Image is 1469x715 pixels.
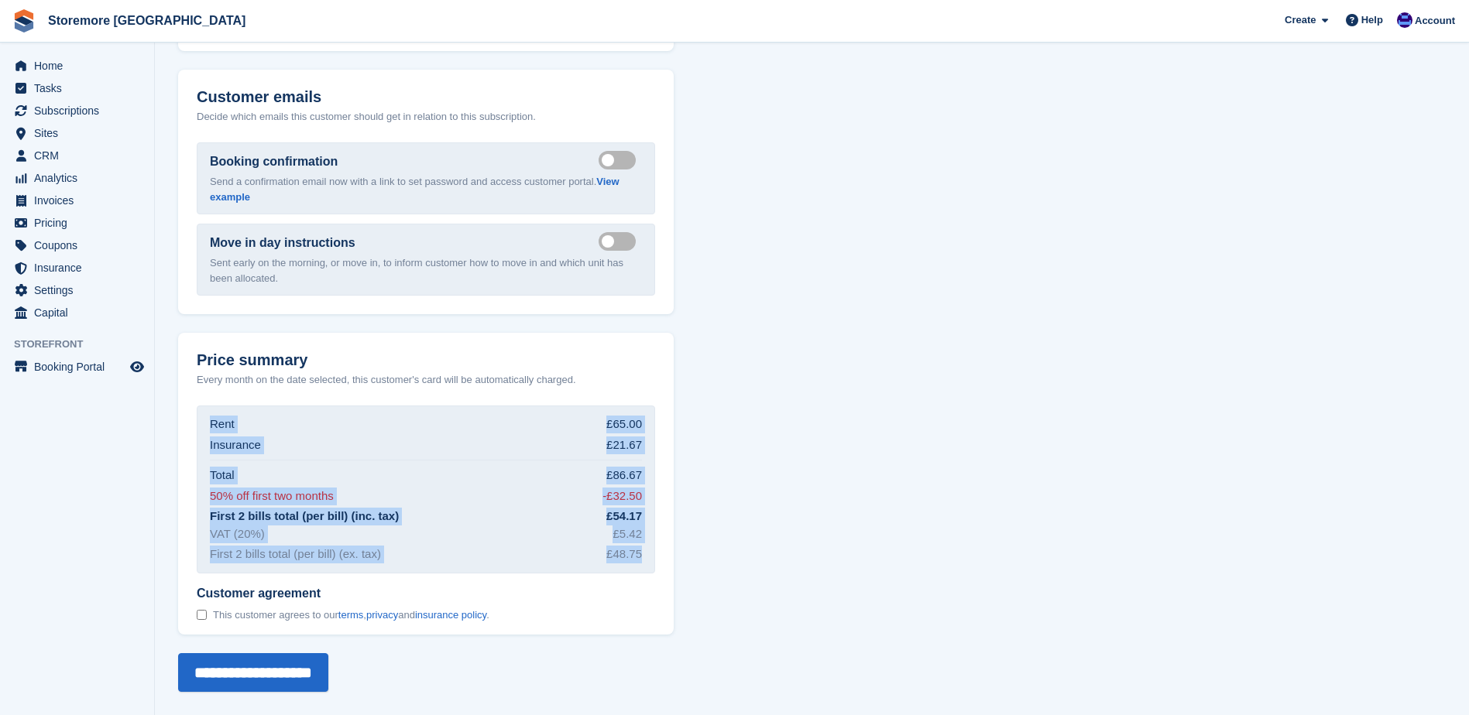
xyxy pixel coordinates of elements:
span: Insurance [34,257,127,279]
label: Move in day instructions [210,234,355,252]
p: Decide which emails this customer should get in relation to this subscription. [197,109,655,125]
span: Capital [34,302,127,323]
img: Angela [1397,12,1412,28]
label: Booking confirmation [210,152,338,171]
a: insurance policy [415,609,486,621]
p: Sent early on the morning, or move in, to inform customer how to move in and which unit has been ... [210,255,642,286]
span: Analytics [34,167,127,189]
div: Insurance [210,436,261,454]
div: Rent [210,416,235,433]
span: Create [1285,12,1316,28]
span: Tasks [34,77,127,99]
a: menu [8,145,146,166]
div: -£32.50 [602,487,642,505]
div: £48.75 [606,546,642,563]
a: View example [210,176,620,203]
a: menu [8,100,146,121]
span: Pricing [34,212,127,234]
div: First 2 bills total (per bill) (ex. tax) [210,546,381,563]
label: Send move in day email [599,240,642,242]
span: Subscriptions [34,100,127,121]
span: Help [1361,12,1383,28]
label: Send booking confirmation email [599,159,642,161]
a: privacy [366,609,398,621]
a: menu [8,212,146,234]
a: menu [8,234,146,256]
div: £21.67 [606,436,642,454]
div: £86.67 [606,467,642,484]
a: Preview store [128,357,146,376]
div: £5.42 [613,525,642,543]
h2: Customer emails [197,88,655,106]
a: menu [8,190,146,211]
span: Storefront [14,337,154,352]
span: Sites [34,122,127,144]
img: stora-icon-8386f47178a22dfd0bd8f6a31ec36ba5ce8667c1dd55bd0f319d3a0aa187defe.svg [12,9,36,32]
span: Home [34,55,127,77]
a: menu [8,55,146,77]
span: Booking Portal [34,356,127,378]
a: menu [8,356,146,378]
div: VAT (20%) [210,525,265,543]
span: Coupons [34,234,127,256]
span: Customer agreement [197,586,489,601]
span: This customer agrees to our , and . [213,609,489,621]
h2: Price summary [197,351,655,369]
div: £54.17 [606,508,642,525]
span: Invoices [34,190,127,211]
div: 50% off first two months [210,487,334,505]
a: menu [8,167,146,189]
span: Settings [34,279,127,301]
div: £65.00 [606,416,642,433]
span: Account [1415,13,1455,29]
p: Every month on the date selected, this customer's card will be automatically charged. [197,372,576,388]
a: menu [8,302,146,323]
a: menu [8,122,146,144]
a: terms [338,609,364,621]
div: First 2 bills total (per bill) (inc. tax) [210,508,399,525]
a: menu [8,77,146,99]
a: Storemore [GEOGRAPHIC_DATA] [42,8,252,33]
p: Send a confirmation email now with a link to set password and access customer portal. [210,174,642,204]
input: Customer agreement This customer agrees to ourterms,privacyandinsurance policy. [197,610,207,620]
div: Total [210,467,235,484]
a: menu [8,257,146,279]
a: menu [8,279,146,301]
span: CRM [34,145,127,166]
